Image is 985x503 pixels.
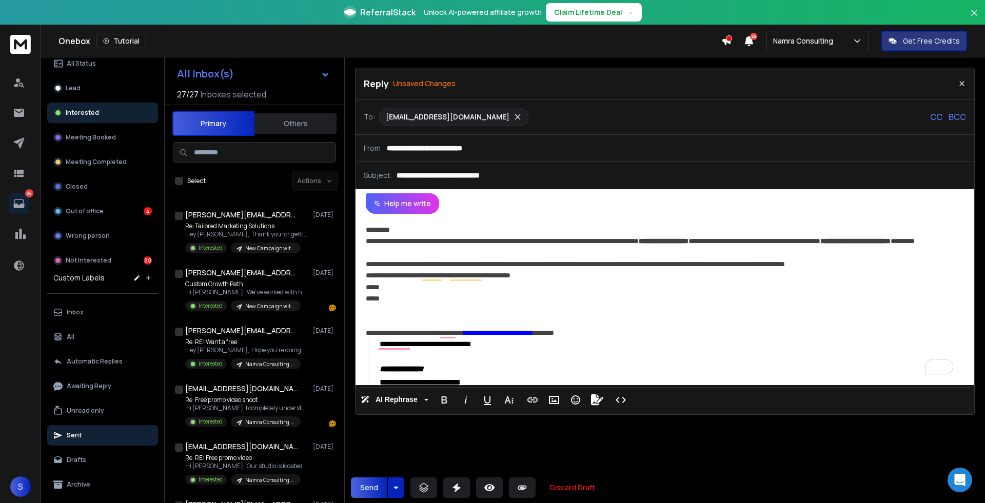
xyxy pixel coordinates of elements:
[47,302,158,323] button: Inbox
[67,333,74,341] p: All
[546,3,642,22] button: Claim Lifetime Deal→
[66,109,99,117] p: Interested
[587,390,607,410] button: Signature
[185,222,308,230] p: Re: Tailored Marketing Solutions
[364,76,389,91] p: Reply
[47,152,158,172] button: Meeting Completed
[67,407,104,415] p: Unread only
[96,34,146,48] button: Tutorial
[47,327,158,347] button: All
[566,390,585,410] button: Emoticons
[245,418,294,426] p: Namra Consulting | [GEOGRAPHIC_DATA],[GEOGRAPHIC_DATA],[GEOGRAPHIC_DATA]
[313,327,336,335] p: [DATE]
[66,158,127,166] p: Meeting Completed
[364,112,375,122] p: To:
[144,207,152,215] div: 4
[47,450,158,470] button: Drafts
[47,250,158,271] button: Not Interested80
[185,268,298,278] h1: [PERSON_NAME][EMAIL_ADDRESS][DOMAIN_NAME]
[67,480,90,489] p: Archive
[25,189,33,197] p: 84
[313,385,336,393] p: [DATE]
[386,112,509,122] p: [EMAIL_ADDRESS][DOMAIN_NAME]
[67,308,84,316] p: Inbox
[626,7,634,17] span: →
[10,476,31,497] button: S
[364,170,392,180] p: Subject:
[67,59,96,68] p: All Status
[66,207,104,215] p: Out of office
[773,36,837,46] p: Namra Consulting
[185,288,308,296] p: Hi [PERSON_NAME], We’ve worked with hundreds
[881,31,967,51] button: Get Free Credits
[67,456,86,464] p: Drafts
[47,201,158,222] button: Out of office4
[185,338,308,346] p: Re: RE: Want a free
[199,418,223,426] p: Interested
[478,390,497,410] button: Underline (⌘U)
[201,88,266,100] h3: Inboxes selected
[144,256,152,265] div: 80
[185,462,303,470] p: Hi [PERSON_NAME], Our studio is located
[187,177,206,185] label: Select
[185,326,298,336] h1: [PERSON_NAME][EMAIL_ADDRESS][DOMAIN_NAME]
[245,476,294,484] p: Namra Consulting | [GEOGRAPHIC_DATA],[GEOGRAPHIC_DATA],[GEOGRAPHIC_DATA]
[66,84,81,92] p: Lead
[245,245,294,252] p: New Campaign with updated industries
[47,127,158,148] button: Meeting Booked
[169,64,338,84] button: All Inbox(s)
[47,425,158,446] button: Sent
[185,210,298,220] h1: [PERSON_NAME][EMAIL_ADDRESS][DOMAIN_NAME]
[968,6,981,31] button: Close banner
[47,226,158,246] button: Wrong person
[523,390,542,410] button: Insert Link (⌘K)
[199,360,223,368] p: Interested
[67,357,123,366] p: Automatic Replies
[199,244,223,252] p: Interested
[750,33,757,40] span: 24
[499,390,519,410] button: More Text
[47,78,158,98] button: Lead
[66,133,116,142] p: Meeting Booked
[435,390,454,410] button: Bold (⌘B)
[185,384,298,394] h1: [EMAIL_ADDRESS][DOMAIN_NAME]
[185,346,308,354] p: Hey [PERSON_NAME], Hope you're doing well!
[456,390,476,410] button: Italic (⌘I)
[313,211,336,219] p: [DATE]
[66,232,110,240] p: Wrong person
[313,442,336,451] p: [DATE]
[903,36,960,46] p: Get Free Credits
[930,111,942,123] p: CC
[185,454,303,462] p: Re: RE: Free promo video
[373,395,420,404] span: AI Rephrase
[47,103,158,123] button: Interested
[67,382,111,390] p: Awaiting Reply
[47,176,158,197] button: Closed
[58,34,721,48] div: Onebox
[177,88,199,100] span: 27 / 27
[47,376,158,396] button: Awaiting Reply
[199,476,223,484] p: Interested
[66,183,88,191] p: Closed
[245,303,294,310] p: New Campaign with updated industries
[544,390,564,410] button: Insert Image (⌘P)
[393,78,456,89] p: Unsaved Changes
[313,269,336,277] p: [DATE]
[172,111,254,136] button: Primary
[611,390,631,410] button: Code View
[66,256,111,265] p: Not Interested
[360,6,416,18] span: ReferralStack
[359,390,430,410] button: AI Rephrase
[47,400,158,421] button: Unread only
[245,360,294,368] p: Namra Consulting | [GEOGRAPHIC_DATA],[GEOGRAPHIC_DATA],[GEOGRAPHIC_DATA]
[254,112,337,135] button: Others
[949,111,966,123] p: BCC
[53,273,105,283] h3: Custom Labels
[199,302,223,310] p: Interested
[67,431,82,439] p: Sent
[185,396,308,404] p: Re: Free promo video shoot
[177,69,234,79] h1: All Inbox(s)
[948,468,972,492] div: Open Intercom Messenger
